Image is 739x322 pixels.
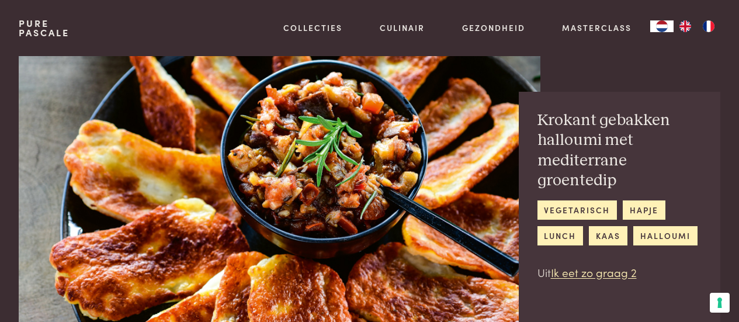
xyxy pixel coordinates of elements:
[633,226,697,245] a: halloumi
[623,200,665,220] a: hapje
[551,264,637,280] a: Ik eet zo graag 2
[650,20,674,32] a: NL
[537,264,702,281] p: Uit
[650,20,674,32] div: Language
[710,293,730,313] button: Uw voorkeuren voor toestemming voor trackingtechnologieën
[537,226,583,245] a: lunch
[562,22,632,34] a: Masterclass
[19,19,70,37] a: PurePascale
[462,22,525,34] a: Gezondheid
[537,110,702,191] h2: Krokant gebakken halloumi met mediterrane groentedip
[537,200,617,220] a: vegetarisch
[674,20,720,32] ul: Language list
[674,20,697,32] a: EN
[283,22,342,34] a: Collecties
[589,226,627,245] a: kaas
[650,20,720,32] aside: Language selected: Nederlands
[380,22,425,34] a: Culinair
[697,20,720,32] a: FR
